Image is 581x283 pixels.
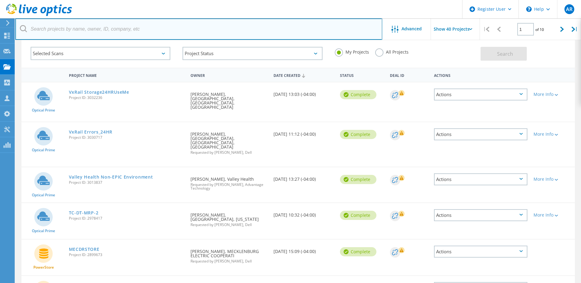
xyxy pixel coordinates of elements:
[191,259,267,263] span: Requested by [PERSON_NAME], Dell
[335,48,369,54] label: My Projects
[191,223,267,227] span: Requested by [PERSON_NAME], Dell
[187,122,270,160] div: [PERSON_NAME], [GEOGRAPHIC_DATA], [GEOGRAPHIC_DATA], [GEOGRAPHIC_DATA]
[69,90,129,94] a: VxRail Storage24HRUseMe
[187,69,270,81] div: Owner
[434,173,527,185] div: Actions
[191,151,267,154] span: Requested by [PERSON_NAME], Dell
[66,69,188,81] div: Project Name
[568,18,581,40] div: |
[69,181,185,184] span: Project ID: 3013837
[270,203,337,223] div: [DATE] 10:32 (-04:00)
[69,253,185,257] span: Project ID: 2899673
[526,6,532,12] svg: \n
[69,211,99,215] a: TC-DT-MRP-2
[434,209,527,221] div: Actions
[6,13,72,17] a: Live Optics Dashboard
[183,47,322,60] div: Project Status
[535,27,544,32] span: of 10
[340,175,376,184] div: Complete
[270,122,337,142] div: [DATE] 11:12 (-04:00)
[270,69,337,81] div: Date Created
[33,266,54,269] span: PowerStore
[32,193,55,197] span: Optical Prime
[32,229,55,233] span: Optical Prime
[69,217,185,220] span: Project ID: 2978417
[534,92,572,96] div: More Info
[187,203,270,233] div: [PERSON_NAME], [GEOGRAPHIC_DATA], [US_STATE]
[340,90,376,99] div: Complete
[32,108,55,112] span: Optical Prime
[481,47,527,61] button: Search
[340,211,376,220] div: Complete
[31,47,170,60] div: Selected Scans
[270,167,337,187] div: [DATE] 13:27 (-04:00)
[497,51,513,57] span: Search
[69,96,185,100] span: Project ID: 3032236
[431,69,530,81] div: Actions
[534,213,572,217] div: More Info
[32,148,55,152] span: Optical Prime
[480,18,492,40] div: |
[187,167,270,196] div: [PERSON_NAME], Valley Health
[387,69,431,81] div: Deal Id
[434,128,527,140] div: Actions
[375,48,409,54] label: All Projects
[434,246,527,258] div: Actions
[69,247,100,251] a: MECDRSTORE
[69,130,113,134] a: VxRail Errors_24HR
[69,136,185,139] span: Project ID: 3030717
[434,89,527,100] div: Actions
[187,240,270,269] div: [PERSON_NAME], MECKLENBURG ELECTRIC COOPERATI
[340,247,376,256] div: Complete
[191,183,267,190] span: Requested by [PERSON_NAME], Advantage Technology
[566,7,572,12] span: AR
[340,130,376,139] div: Complete
[534,132,572,136] div: More Info
[270,82,337,103] div: [DATE] 13:03 (-04:00)
[69,175,153,179] a: Valley Health Non-EPIC Environment
[187,82,270,115] div: [PERSON_NAME], [GEOGRAPHIC_DATA], [GEOGRAPHIC_DATA], [GEOGRAPHIC_DATA]
[402,27,422,31] span: Advanced
[337,69,387,81] div: Status
[15,18,382,40] input: Search projects by name, owner, ID, company, etc
[270,240,337,260] div: [DATE] 15:09 (-04:00)
[534,177,572,181] div: More Info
